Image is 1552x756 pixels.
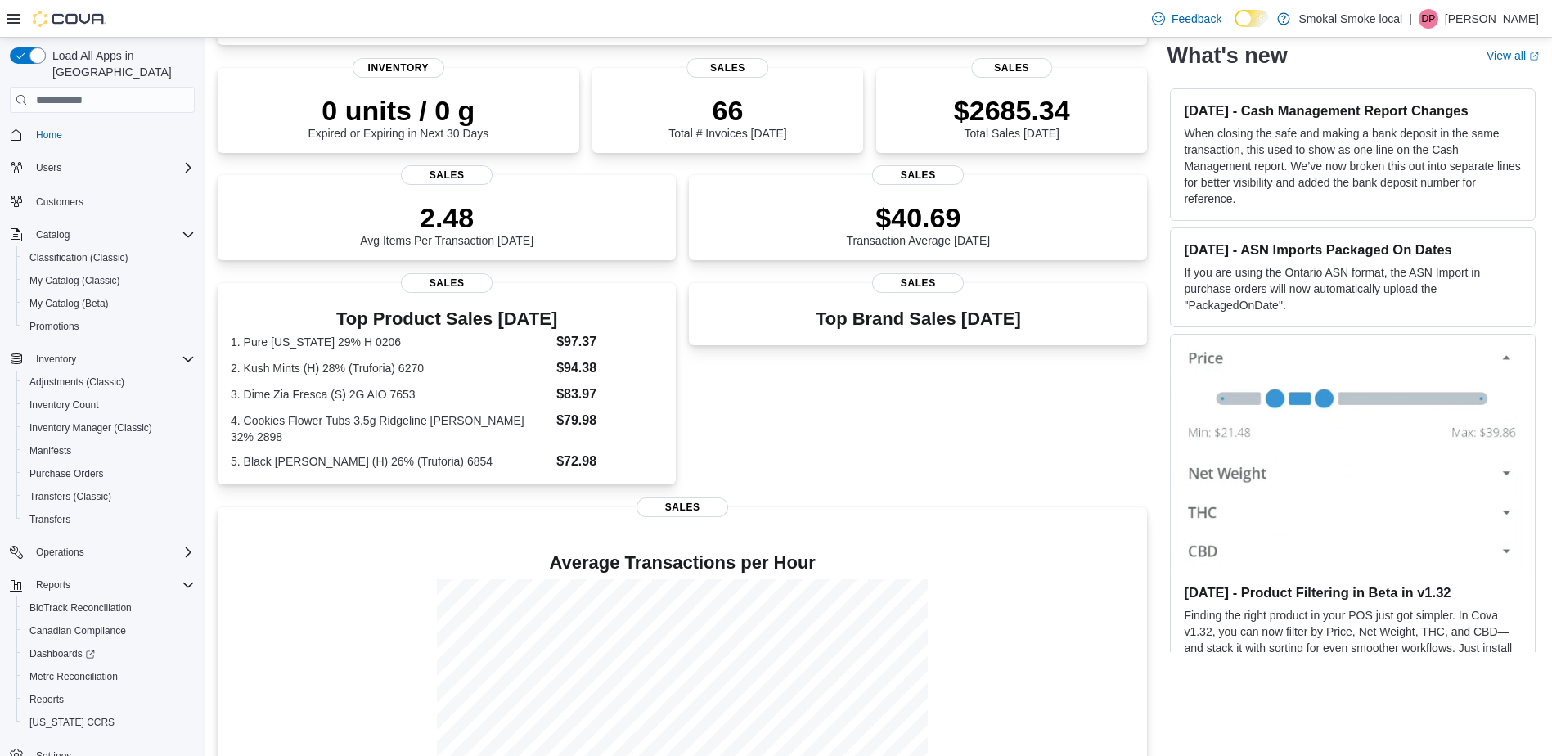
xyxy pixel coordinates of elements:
[1167,43,1287,69] h2: What's new
[29,467,104,480] span: Purchase Orders
[3,156,201,179] button: Users
[23,621,133,641] a: Canadian Compliance
[1409,9,1412,29] p: |
[954,94,1070,140] div: Total Sales [DATE]
[1184,241,1522,258] h3: [DATE] - ASN Imports Packaged On Dates
[23,248,195,268] span: Classification (Classic)
[1445,9,1539,29] p: [PERSON_NAME]
[23,487,195,506] span: Transfers (Classic)
[16,315,201,338] button: Promotions
[3,223,201,246] button: Catalog
[231,334,550,350] dt: 1. Pure [US_STATE] 29% H 0206
[23,713,121,732] a: [US_STATE] CCRS
[29,601,132,614] span: BioTrack Reconciliation
[23,372,131,392] a: Adjustments (Classic)
[360,201,533,234] p: 2.48
[16,269,201,292] button: My Catalog (Classic)
[16,371,201,394] button: Adjustments (Classic)
[16,508,201,531] button: Transfers
[668,94,786,127] p: 66
[29,158,68,178] button: Users
[3,541,201,564] button: Operations
[29,513,70,526] span: Transfers
[308,94,488,140] div: Expired or Expiring in Next 30 Days
[33,11,106,27] img: Cova
[16,394,201,416] button: Inventory Count
[29,349,83,369] button: Inventory
[29,716,115,729] span: [US_STATE] CCRS
[29,398,99,412] span: Inventory Count
[29,297,109,310] span: My Catalog (Beta)
[23,644,101,664] a: Dashboards
[29,444,71,457] span: Manifests
[23,464,195,484] span: Purchase Orders
[1184,125,1522,207] p: When closing the safe and making a bank deposit in the same transaction, this used to show as one...
[1419,9,1438,29] div: Devin Peters
[23,395,195,415] span: Inventory Count
[687,58,768,78] span: Sales
[29,575,195,595] span: Reports
[23,441,78,461] a: Manifests
[1487,49,1539,62] a: View allExternal link
[23,464,110,484] a: Purchase Orders
[29,647,95,660] span: Dashboards
[1172,11,1221,27] span: Feedback
[29,542,91,562] button: Operations
[401,165,493,185] span: Sales
[556,452,663,471] dd: $72.98
[1422,9,1436,29] span: DP
[23,441,195,461] span: Manifests
[29,274,120,287] span: My Catalog (Classic)
[16,246,201,269] button: Classification (Classic)
[360,201,533,247] div: Avg Items Per Transaction [DATE]
[847,201,991,234] p: $40.69
[231,453,550,470] dt: 5. Black [PERSON_NAME] (H) 26% (Truforia) 6854
[16,292,201,315] button: My Catalog (Beta)
[29,670,118,683] span: Metrc Reconciliation
[16,416,201,439] button: Inventory Manager (Classic)
[847,201,991,247] div: Transaction Average [DATE]
[1184,102,1522,119] h3: [DATE] - Cash Management Report Changes
[29,251,128,264] span: Classification (Classic)
[23,317,86,336] a: Promotions
[23,248,135,268] a: Classification (Classic)
[29,320,79,333] span: Promotions
[29,124,195,145] span: Home
[29,191,195,211] span: Customers
[23,667,124,686] a: Metrc Reconciliation
[23,294,115,313] a: My Catalog (Beta)
[1184,607,1522,689] p: Finding the right product in your POS just got simpler. In Cova v1.32, you can now filter by Pric...
[29,575,77,595] button: Reports
[23,487,118,506] a: Transfers (Classic)
[23,271,195,290] span: My Catalog (Classic)
[231,360,550,376] dt: 2. Kush Mints (H) 28% (Truforia) 6270
[36,196,83,209] span: Customers
[23,690,70,709] a: Reports
[16,596,201,619] button: BioTrack Reconciliation
[556,411,663,430] dd: $79.98
[1298,9,1402,29] p: Smokal Smoke local
[29,376,124,389] span: Adjustments (Classic)
[23,294,195,313] span: My Catalog (Beta)
[231,309,663,329] h3: Top Product Sales [DATE]
[23,621,195,641] span: Canadian Compliance
[23,690,195,709] span: Reports
[16,485,201,508] button: Transfers (Classic)
[29,490,111,503] span: Transfers (Classic)
[23,271,127,290] a: My Catalog (Classic)
[29,421,152,434] span: Inventory Manager (Classic)
[556,385,663,404] dd: $83.97
[971,58,1052,78] span: Sales
[3,189,201,213] button: Customers
[29,158,195,178] span: Users
[29,125,69,145] a: Home
[36,546,84,559] span: Operations
[816,309,1021,329] h3: Top Brand Sales [DATE]
[353,58,444,78] span: Inventory
[308,94,488,127] p: 0 units / 0 g
[29,192,90,212] a: Customers
[16,642,201,665] a: Dashboards
[23,372,195,392] span: Adjustments (Classic)
[23,418,195,438] span: Inventory Manager (Classic)
[23,317,195,336] span: Promotions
